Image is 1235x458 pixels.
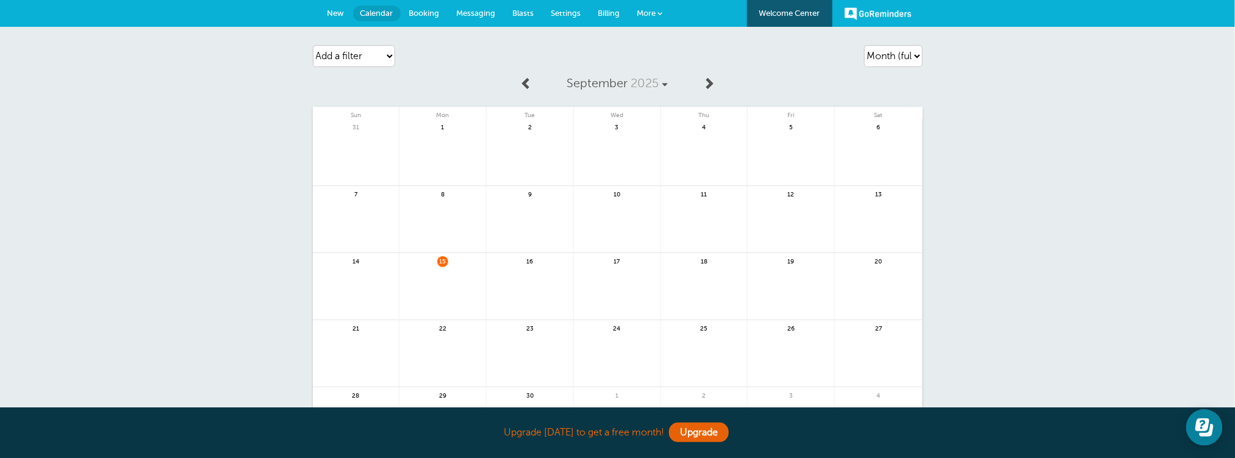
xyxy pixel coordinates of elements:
[873,390,884,399] span: 4
[353,5,401,21] a: Calendar
[748,107,834,119] span: Fri
[437,189,448,198] span: 8
[350,189,361,198] span: 7
[524,390,535,399] span: 30
[612,122,623,131] span: 3
[360,9,393,18] span: Calendar
[699,323,710,332] span: 25
[598,9,620,18] span: Billing
[699,189,710,198] span: 11
[661,107,748,119] span: Thu
[399,107,486,119] span: Mon
[437,390,448,399] span: 29
[437,122,448,131] span: 1
[873,122,884,131] span: 6
[313,107,399,119] span: Sun
[487,107,573,119] span: Tue
[328,9,345,18] span: New
[524,323,535,332] span: 23
[539,70,696,97] a: September 2025
[612,256,623,265] span: 17
[612,390,623,399] span: 1
[786,256,796,265] span: 19
[567,76,628,90] span: September
[699,390,710,399] span: 2
[699,256,710,265] span: 18
[350,323,361,332] span: 21
[669,423,729,442] a: Upgrade
[786,189,796,198] span: 12
[631,76,659,90] span: 2025
[1186,409,1223,446] iframe: Resource center
[612,323,623,332] span: 24
[637,9,656,18] span: More
[551,9,581,18] span: Settings
[350,256,361,265] span: 14
[457,9,496,18] span: Messaging
[786,390,796,399] span: 3
[699,122,710,131] span: 4
[524,122,535,131] span: 2
[350,122,361,131] span: 31
[409,9,440,18] span: Booking
[524,256,535,265] span: 16
[574,107,660,119] span: Wed
[835,107,922,119] span: Sat
[786,323,796,332] span: 26
[873,189,884,198] span: 13
[437,323,448,332] span: 22
[437,256,448,265] span: 15
[786,122,796,131] span: 5
[350,390,361,399] span: 28
[873,256,884,265] span: 20
[513,9,534,18] span: Blasts
[612,189,623,198] span: 10
[873,323,884,332] span: 27
[313,420,923,446] div: Upgrade [DATE] to get a free month!
[524,189,535,198] span: 9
